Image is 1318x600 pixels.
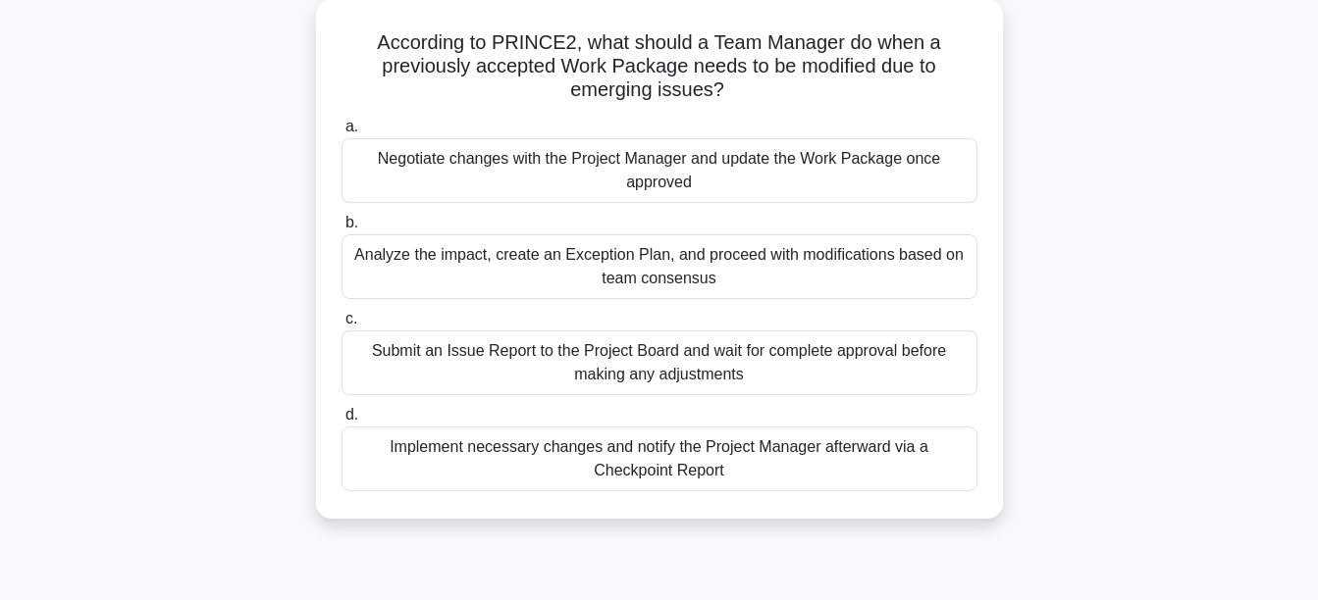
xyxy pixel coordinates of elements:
[345,310,357,326] span: c.
[342,330,977,395] div: Submit an Issue Report to the Project Board and wait for complete approval before making any adju...
[342,234,977,299] div: Analyze the impact, create an Exception Plan, and proceed with modifications based on team consensus
[345,214,358,230] span: b.
[345,118,358,134] span: a.
[345,406,358,423] span: d.
[342,426,977,491] div: Implement necessary changes and notify the Project Manager afterward via a Checkpoint Report
[340,30,979,103] h5: According to PRINCE2, what should a Team Manager do when a previously accepted Work Package needs...
[342,138,977,203] div: Negotiate changes with the Project Manager and update the Work Package once approved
